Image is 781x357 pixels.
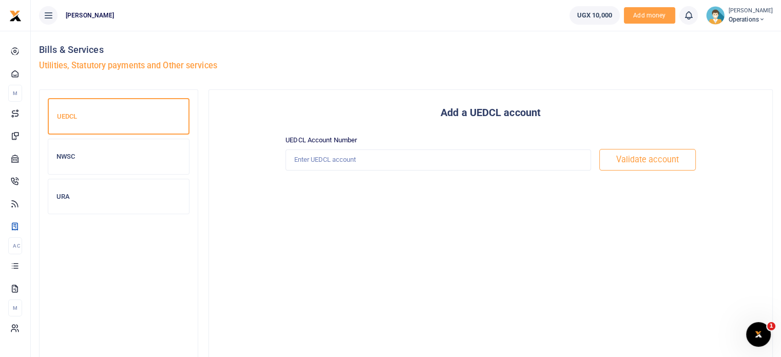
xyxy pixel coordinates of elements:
[569,6,620,25] a: UGX 10,000
[565,6,624,25] li: Wallet ballance
[39,61,773,71] h5: Utilities, Statutory payments and Other services
[56,193,181,201] h6: URA
[48,179,189,219] a: URA
[56,153,181,161] h6: NWSC
[624,11,675,18] a: Add money
[767,322,775,330] span: 1
[706,6,725,25] img: profile-user
[213,106,768,119] h6: Add a UEDCL account
[48,98,189,139] a: UEDCL
[285,149,591,171] input: Enter UEDCL account
[746,322,771,347] iframe: Intercom live chat
[62,11,118,20] span: [PERSON_NAME]
[9,10,22,22] img: logo-small
[57,112,180,121] h6: UEDCL
[729,15,773,24] span: Operations
[624,7,675,24] li: Toup your wallet
[285,135,357,145] label: UEDCL Account Number
[48,139,189,179] a: NWSC
[599,149,696,171] button: Validate account
[729,7,773,15] small: [PERSON_NAME]
[706,6,773,25] a: profile-user [PERSON_NAME] Operations
[577,10,612,21] span: UGX 10,000
[39,44,773,55] h4: Bills & Services
[8,299,22,316] li: M
[8,85,22,102] li: M
[624,7,675,24] span: Add money
[8,237,22,254] li: Ac
[9,11,22,19] a: logo-small logo-large logo-large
